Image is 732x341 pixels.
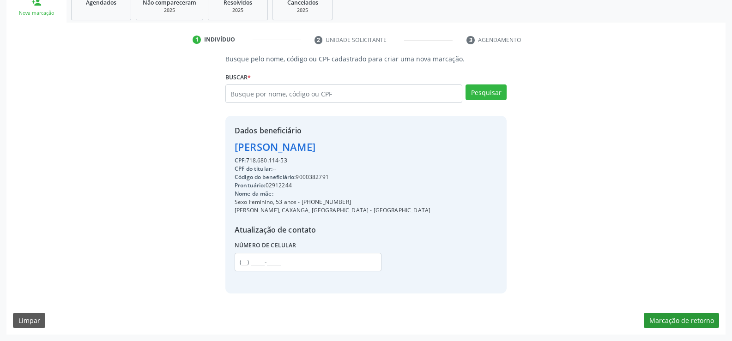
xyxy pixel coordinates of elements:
div: Indivíduo [204,36,235,44]
div: 02912244 [235,181,430,190]
div: 2025 [143,7,196,14]
span: CPF do titular: [235,165,272,173]
label: Buscar [225,70,251,84]
div: 2025 [215,7,261,14]
span: Prontuário: [235,181,266,189]
div: [PERSON_NAME], CAXANGA, [GEOGRAPHIC_DATA] - [GEOGRAPHIC_DATA] [235,206,430,215]
div: Atualização de contato [235,224,430,235]
div: -- [235,190,430,198]
span: CPF: [235,156,246,164]
button: Marcação de retorno [644,313,719,329]
span: Código do beneficiário: [235,173,296,181]
div: [PERSON_NAME] [235,139,430,155]
button: Limpar [13,313,45,329]
button: Pesquisar [466,84,507,100]
p: Busque pelo nome, código ou CPF cadastrado para criar uma nova marcação. [225,54,507,64]
div: 9000382791 [235,173,430,181]
div: 718.680.114-53 [235,156,430,165]
div: 1 [193,36,201,44]
div: Sexo Feminino, 53 anos - [PHONE_NUMBER] [235,198,430,206]
div: Nova marcação [13,10,60,17]
div: Dados beneficiário [235,125,430,136]
div: -- [235,165,430,173]
span: Nome da mãe: [235,190,273,197]
input: (__) _____-_____ [235,253,381,271]
div: 2025 [279,7,326,14]
label: Número de celular [235,239,296,253]
input: Busque por nome, código ou CPF [225,84,462,103]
